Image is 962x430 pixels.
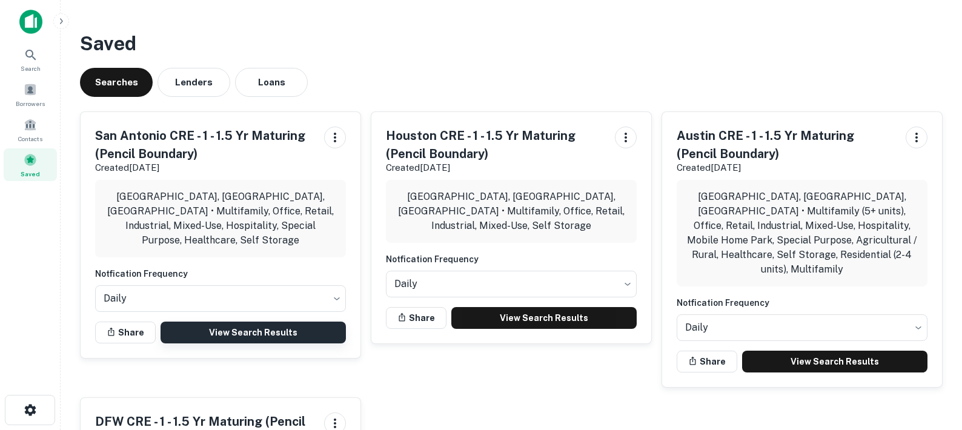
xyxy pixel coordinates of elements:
[95,322,156,343] button: Share
[677,311,927,345] div: Without label
[386,127,605,163] h5: Houston CRE - 1 - 1.5 Yr Maturing (Pencil Boundary)
[386,307,446,329] button: Share
[386,160,605,175] p: Created [DATE]
[901,333,962,391] iframe: Chat Widget
[396,190,627,233] p: [GEOGRAPHIC_DATA], [GEOGRAPHIC_DATA], [GEOGRAPHIC_DATA] • Multifamily, Office, Retail, Industrial...
[677,160,896,175] p: Created [DATE]
[677,127,896,163] h5: Austin CRE - 1 - 1.5 Yr Maturing (Pencil Boundary)
[19,10,42,34] img: capitalize-icon.png
[4,148,57,181] a: Saved
[80,29,943,58] h3: Saved
[742,351,927,372] a: View Search Results
[95,267,346,280] h6: Notfication Frequency
[4,43,57,76] a: Search
[95,127,314,163] h5: San Antonio CRE - 1 - 1.5 Yr Maturing (Pencil Boundary)
[95,160,314,175] p: Created [DATE]
[235,68,308,97] button: Loans
[105,190,336,248] p: [GEOGRAPHIC_DATA], [GEOGRAPHIC_DATA], [GEOGRAPHIC_DATA] • Multifamily, Office, Retail, Industrial...
[80,68,153,97] button: Searches
[158,68,230,97] button: Lenders
[95,282,346,316] div: Without label
[4,113,57,146] a: Contacts
[686,190,918,277] p: [GEOGRAPHIC_DATA], [GEOGRAPHIC_DATA], [GEOGRAPHIC_DATA] • Multifamily (5+ units), Office, Retail,...
[386,253,637,266] h6: Notfication Frequency
[161,322,346,343] a: View Search Results
[4,78,57,111] a: Borrowers
[21,169,40,179] span: Saved
[677,351,737,372] button: Share
[18,134,42,144] span: Contacts
[677,296,927,309] h6: Notfication Frequency
[451,307,637,329] a: View Search Results
[386,267,637,301] div: Without label
[21,64,41,73] span: Search
[16,99,45,108] span: Borrowers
